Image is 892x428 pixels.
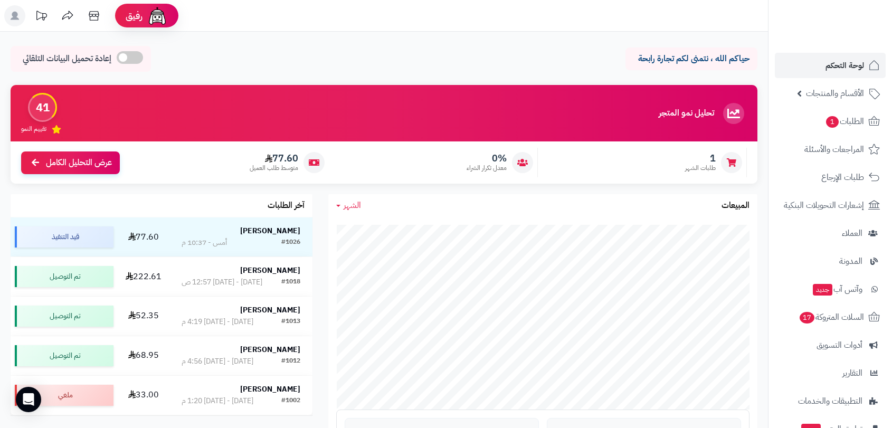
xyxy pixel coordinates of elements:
strong: [PERSON_NAME] [240,344,300,355]
div: Open Intercom Messenger [16,387,41,412]
a: الطلبات1 [775,109,886,134]
div: [DATE] - [DATE] 12:57 ص [182,277,262,288]
div: تم التوصيل [15,306,113,327]
a: المراجعات والأسئلة [775,137,886,162]
span: عرض التحليل الكامل [46,157,112,169]
td: 52.35 [118,297,169,336]
span: طلبات الشهر [685,164,716,173]
div: #1002 [281,396,300,406]
span: الطلبات [825,114,864,129]
span: رفيق [126,9,143,22]
span: الشهر [344,199,361,212]
span: لوحة التحكم [825,58,864,73]
h3: تحليل نمو المتجر [659,109,714,118]
img: ai-face.png [147,5,168,26]
h3: المبيعات [722,201,749,211]
span: العملاء [842,226,862,241]
a: أدوات التسويق [775,332,886,358]
span: طلبات الإرجاع [821,170,864,185]
div: تم التوصيل [15,345,113,366]
p: حياكم الله ، نتمنى لكم تجارة رابحة [633,53,749,65]
a: الشهر [336,199,361,212]
strong: [PERSON_NAME] [240,305,300,316]
span: الأقسام والمنتجات [806,86,864,101]
td: 68.95 [118,336,169,375]
a: العملاء [775,221,886,246]
div: [DATE] - [DATE] 1:20 م [182,396,253,406]
strong: [PERSON_NAME] [240,384,300,395]
a: تحديثات المنصة [28,5,54,29]
div: قيد التنفيذ [15,226,113,248]
div: أمس - 10:37 م [182,237,227,248]
strong: [PERSON_NAME] [240,225,300,236]
span: إعادة تحميل البيانات التلقائي [23,53,111,65]
span: متوسط طلب العميل [250,164,298,173]
a: طلبات الإرجاع [775,165,886,190]
td: 33.00 [118,376,169,415]
span: 0% [467,153,507,164]
a: السلات المتروكة17 [775,305,886,330]
img: logo-2.png [820,8,882,30]
a: وآتس آبجديد [775,277,886,302]
div: ملغي [15,385,113,406]
span: التقارير [842,366,862,381]
span: جديد [813,284,832,296]
span: معدل تكرار الشراء [467,164,507,173]
span: التطبيقات والخدمات [798,394,862,408]
strong: [PERSON_NAME] [240,265,300,276]
span: أدوات التسويق [817,338,862,353]
span: وآتس آب [812,282,862,297]
div: تم التوصيل [15,266,113,287]
div: [DATE] - [DATE] 4:56 م [182,356,253,367]
span: تقييم النمو [21,125,46,134]
div: [DATE] - [DATE] 4:19 م [182,317,253,327]
a: لوحة التحكم [775,53,886,78]
span: 17 [799,311,815,324]
span: 1 [685,153,716,164]
div: #1026 [281,237,300,248]
a: التقارير [775,360,886,386]
span: 77.60 [250,153,298,164]
div: #1018 [281,277,300,288]
span: المراجعات والأسئلة [804,142,864,157]
h3: آخر الطلبات [268,201,305,211]
a: إشعارات التحويلات البنكية [775,193,886,218]
td: 222.61 [118,257,169,296]
a: المدونة [775,249,886,274]
span: 1 [825,116,839,128]
td: 77.60 [118,217,169,256]
div: #1013 [281,317,300,327]
a: عرض التحليل الكامل [21,151,120,174]
div: #1012 [281,356,300,367]
span: إشعارات التحويلات البنكية [784,198,864,213]
span: السلات المتروكة [799,310,864,325]
span: المدونة [839,254,862,269]
a: التطبيقات والخدمات [775,388,886,414]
